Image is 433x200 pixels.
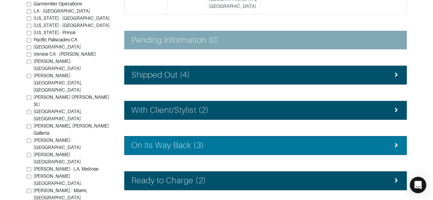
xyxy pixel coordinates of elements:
[27,2,31,6] input: Garmentier Operations
[34,8,90,14] span: LA - [GEOGRAPHIC_DATA]
[27,124,31,129] input: [PERSON_NAME], [PERSON_NAME] Galleria
[34,137,81,150] span: [PERSON_NAME] - [GEOGRAPHIC_DATA]
[34,58,81,71] span: [PERSON_NAME]-[GEOGRAPHIC_DATA]
[34,30,76,35] span: [US_STATE] - Prince
[34,73,82,93] span: [PERSON_NAME] - [GEOGRAPHIC_DATA], [GEOGRAPHIC_DATA]
[34,51,96,57] span: Venice CA - [PERSON_NAME]
[27,24,31,28] input: [US_STATE] - [GEOGRAPHIC_DATA]
[27,110,31,114] input: [GEOGRAPHIC_DATA], [GEOGRAPHIC_DATA]
[131,70,190,80] h4: Shipped Out (4)
[34,37,77,42] span: Pacific Paliscades CA
[27,153,31,157] input: [PERSON_NAME][GEOGRAPHIC_DATA]
[27,189,31,193] input: [PERSON_NAME] - Miami, [GEOGRAPHIC_DATA]
[27,138,31,143] input: [PERSON_NAME] - [GEOGRAPHIC_DATA]
[34,152,81,164] span: [PERSON_NAME][GEOGRAPHIC_DATA]
[34,94,109,107] span: [PERSON_NAME] ([PERSON_NAME] St.)
[27,9,31,14] input: LA - [GEOGRAPHIC_DATA]
[131,35,219,45] h4: Pending Information (0)
[34,44,81,50] span: [GEOGRAPHIC_DATA]
[27,167,31,172] input: [PERSON_NAME] - LA, Melrose
[27,31,31,35] input: [US_STATE] - Prince
[27,45,31,50] input: [GEOGRAPHIC_DATA]
[34,166,99,172] span: [PERSON_NAME] - LA, Melrose
[34,109,82,121] span: [GEOGRAPHIC_DATA], [GEOGRAPHIC_DATA]
[27,52,31,57] input: Venice CA - [PERSON_NAME]
[131,176,206,186] h4: Ready to Charge (2)
[410,177,426,193] div: Open Intercom Messenger
[131,105,209,115] h4: With Client/Stylist (2)
[34,1,82,6] span: Garmentier Operations
[27,38,31,42] input: Pacific Paliscades CA
[27,174,31,179] input: [PERSON_NAME][GEOGRAPHIC_DATA].
[27,59,31,64] input: [PERSON_NAME]-[GEOGRAPHIC_DATA]
[27,16,31,21] input: [US_STATE] - [GEOGRAPHIC_DATA]
[27,95,31,100] input: [PERSON_NAME] ([PERSON_NAME] St.)
[34,23,110,28] span: [US_STATE] - [GEOGRAPHIC_DATA]
[27,74,31,78] input: [PERSON_NAME] - [GEOGRAPHIC_DATA], [GEOGRAPHIC_DATA]
[34,15,110,21] span: [US_STATE] - [GEOGRAPHIC_DATA]
[34,123,109,136] span: [PERSON_NAME], [PERSON_NAME] Galleria
[131,141,204,150] h4: On Its Way Back (3)
[34,173,82,186] span: [PERSON_NAME][GEOGRAPHIC_DATA].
